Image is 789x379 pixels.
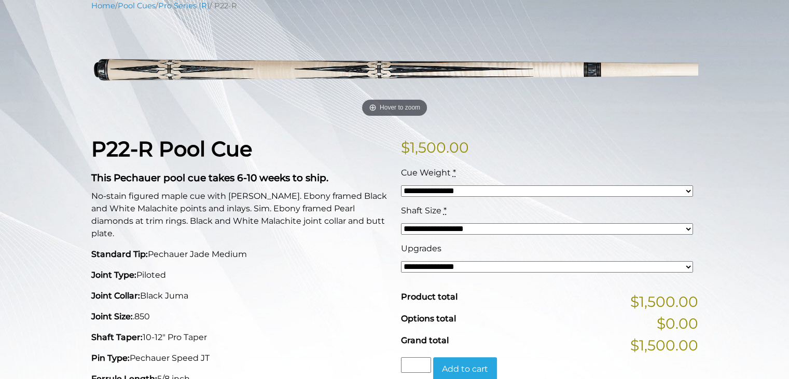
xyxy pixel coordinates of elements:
[401,335,449,345] span: Grand total
[158,1,210,10] a: Pro Series (R)
[401,139,469,156] bdi: 1,500.00
[401,168,451,178] span: Cue Weight
[91,332,143,342] strong: Shaft Taper:
[444,206,447,215] abbr: required
[91,136,252,161] strong: P22-R Pool Cue
[401,357,431,373] input: Product quantity
[118,1,156,10] a: Pool Cues
[630,334,698,356] span: $1,500.00
[91,190,389,240] p: No-stain figured maple cue with [PERSON_NAME]. Ebony framed Black and White Malachite points and ...
[401,206,441,215] span: Shaft Size
[91,19,698,120] img: p22-R.png
[91,291,140,301] strong: Joint Collar:
[401,243,441,253] span: Upgrades
[91,249,148,259] strong: Standard Tip:
[91,19,698,120] a: Hover to zoom
[91,172,328,184] strong: This Pechauer pool cue takes 6-10 weeks to ship.
[91,270,136,280] strong: Joint Type:
[91,312,133,321] strong: Joint Size:
[91,352,389,364] p: Pechauer Speed JT
[401,314,456,323] span: Options total
[401,139,410,156] span: $
[657,313,698,334] span: $0.00
[630,291,698,313] span: $1,500.00
[91,353,130,363] strong: Pin Type:
[91,248,389,261] p: Pechauer Jade Medium
[91,331,389,344] p: 10-12" Pro Taper
[91,1,115,10] a: Home
[91,269,389,281] p: Piloted
[91,310,389,323] p: .850
[91,290,389,302] p: Black Juma
[453,168,456,178] abbr: required
[401,292,458,302] span: Product total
